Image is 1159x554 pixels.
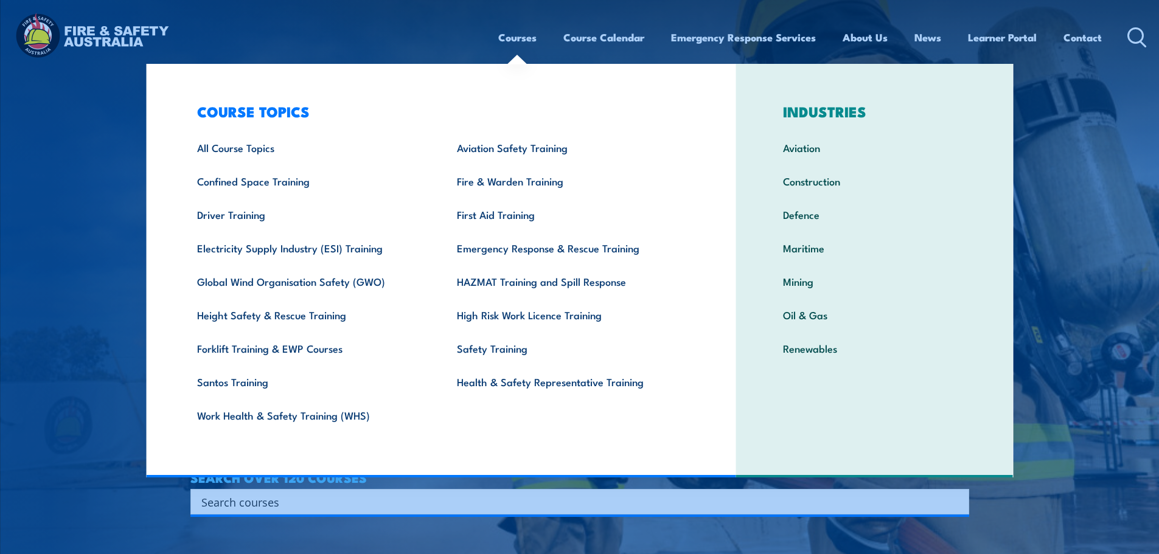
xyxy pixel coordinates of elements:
a: All Course Topics [178,131,438,164]
h3: COURSE TOPICS [178,103,698,120]
a: Confined Space Training [178,164,438,198]
a: Contact [1063,21,1102,54]
h4: SEARCH OVER 120 COURSES [190,471,969,484]
a: Emergency Response & Rescue Training [438,231,698,265]
a: Safety Training [438,331,698,365]
button: Search magnifier button [948,493,965,510]
a: Mining [764,265,985,298]
a: Height Safety & Rescue Training [178,298,438,331]
a: Health & Safety Representative Training [438,365,698,398]
a: Construction [764,164,985,198]
a: HAZMAT Training and Spill Response [438,265,698,298]
a: News [914,21,941,54]
a: Electricity Supply Industry (ESI) Training [178,231,438,265]
a: Defence [764,198,985,231]
a: Maritime [764,231,985,265]
a: Aviation [764,131,985,164]
a: Aviation Safety Training [438,131,698,164]
a: Work Health & Safety Training (WHS) [178,398,438,432]
a: Global Wind Organisation Safety (GWO) [178,265,438,298]
a: Santos Training [178,365,438,398]
input: Search input [201,493,942,511]
a: Courses [498,21,537,54]
a: Forklift Training & EWP Courses [178,331,438,365]
a: Course Calendar [563,21,644,54]
a: Fire & Warden Training [438,164,698,198]
a: Renewables [764,331,985,365]
a: Emergency Response Services [671,21,816,54]
form: Search form [204,493,945,510]
a: First Aid Training [438,198,698,231]
a: Driver Training [178,198,438,231]
h3: INDUSTRIES [764,103,985,120]
a: About Us [843,21,888,54]
a: Oil & Gas [764,298,985,331]
a: Learner Portal [968,21,1037,54]
a: High Risk Work Licence Training [438,298,698,331]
